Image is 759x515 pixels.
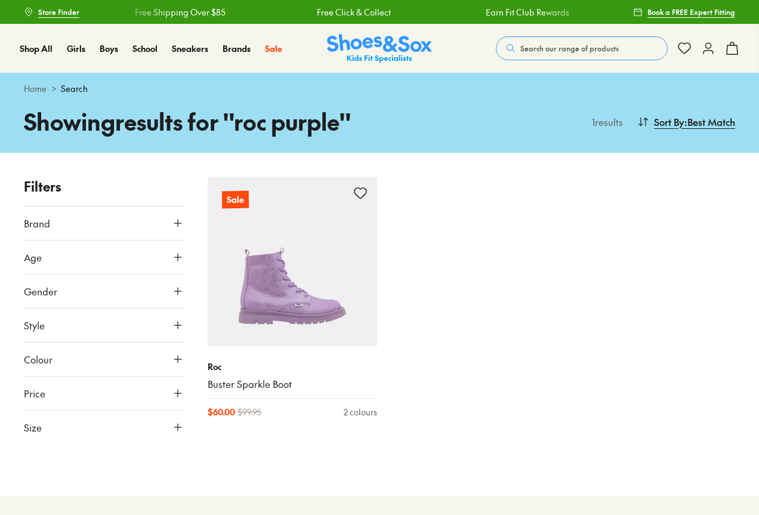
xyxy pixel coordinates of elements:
span: Price [24,386,45,400]
a: Free Click & Collect [317,6,391,18]
a: Boys [100,42,118,55]
span: Size [24,420,42,434]
span: : Best Match [684,115,735,129]
a: Earn Fit Club Rewards [486,6,569,18]
a: School [132,42,158,55]
span: Sale [265,42,282,54]
span: Colour [24,352,53,366]
span: Style [24,318,45,332]
span: Brand [24,216,50,230]
div: 2 colours [344,406,377,418]
p: Filters [24,177,184,196]
span: Search our range of products [520,43,619,54]
a: Brands [223,42,251,55]
h1: Showing results for " roc purple " [24,104,379,138]
a: Sneakers [172,42,208,55]
span: School [132,42,158,54]
button: Age [24,240,184,274]
a: Free Shipping Over $85 [135,6,226,18]
a: Buster Sparkle Boot [208,378,377,391]
a: Shop All [20,42,53,55]
p: Sale [222,191,249,209]
a: Home [24,82,47,95]
p: Roc [208,360,377,373]
span: Store Finder [38,7,79,17]
span: $ 60.00 [208,406,235,418]
a: Girls [67,42,85,55]
span: Sort By [654,115,684,129]
span: Girls [67,42,85,54]
button: Sort By:Best Match [637,109,735,135]
a: Store Finder [24,1,79,23]
span: Shop All [20,42,53,54]
button: Price [24,377,184,410]
span: Book a FREE Expert Fitting [647,7,735,17]
div: > [24,82,735,95]
span: Boys [100,42,118,54]
span: Search [61,82,88,95]
span: Age [24,250,42,264]
a: Book a FREE Expert Fitting [633,1,735,23]
button: Colour [24,343,184,376]
button: Gender [24,275,184,308]
img: SNS_Logo_Responsive.svg [327,34,432,63]
button: Brand [24,206,184,240]
span: Gender [24,284,57,298]
button: Search our range of products [496,36,668,60]
span: Sneakers [172,42,208,54]
a: Sale [208,177,377,346]
span: $ 99.95 [237,406,261,418]
button: Size [24,411,184,444]
a: Sale [265,42,282,55]
a: Shoes & Sox [327,34,432,63]
span: Brands [223,42,251,54]
p: 1 results [587,115,623,129]
button: Style [24,309,184,342]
